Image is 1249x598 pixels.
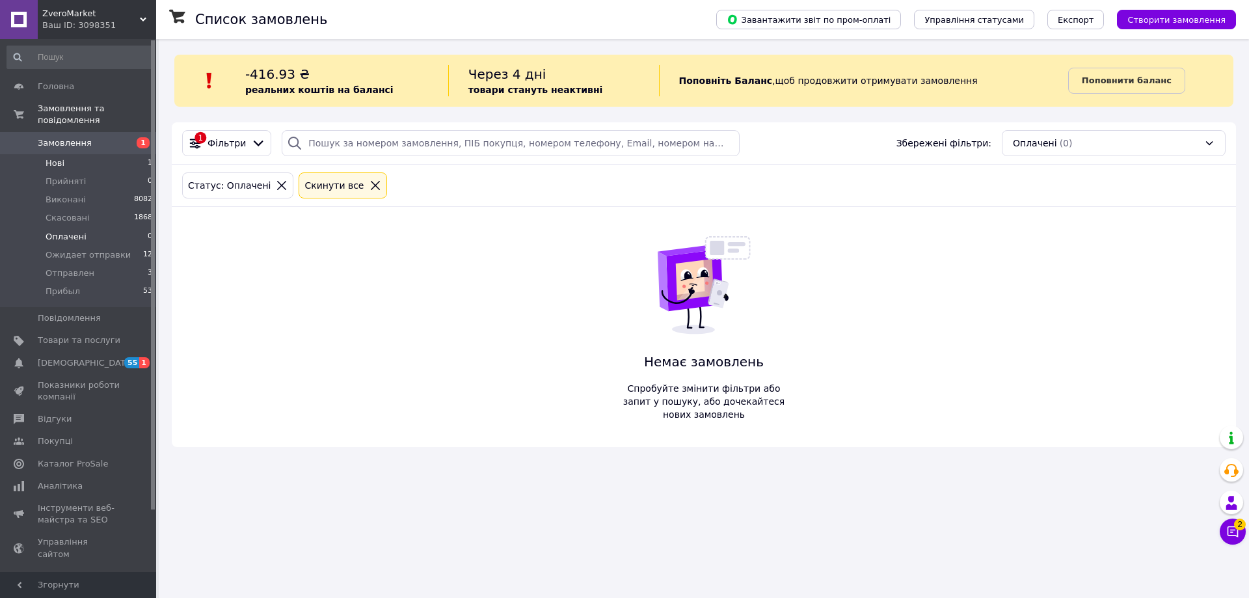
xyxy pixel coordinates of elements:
button: Створити замовлення [1117,10,1236,29]
span: 3 [148,267,152,279]
img: :exclamation: [200,71,219,90]
span: Фільтри [208,137,246,150]
span: Через 4 дні [468,66,546,82]
span: Немає замовлень [618,353,790,372]
button: Управління статусами [914,10,1034,29]
span: 1868 [134,212,152,224]
b: Поповніть Баланс [679,75,773,86]
span: Замовлення [38,137,92,149]
a: Поповнити баланс [1068,68,1185,94]
b: товари стануть неактивні [468,85,603,95]
div: Статус: Оплачені [185,178,273,193]
span: Збережені фільтри: [896,137,991,150]
span: Аналітика [38,480,83,492]
div: Ваш ID: 3098351 [42,20,156,31]
button: Завантажити звіт по пром-оплаті [716,10,901,29]
span: Покупці [38,435,73,447]
span: Товари та послуги [38,334,120,346]
b: реальних коштів на балансі [245,85,394,95]
span: 12 [143,249,152,261]
span: Головна [38,81,74,92]
h1: Список замовлень [195,12,327,27]
span: 55 [124,357,139,368]
input: Пошук [7,46,154,69]
span: Показники роботи компанії [38,379,120,403]
span: Нові [46,157,64,169]
span: Експорт [1058,15,1094,25]
div: , щоб продовжити отримувати замовлення [659,65,1068,96]
span: Скасовані [46,212,90,224]
span: Спробуйте змінити фільтри або запит у пошуку, або дочекайтеся нових замовлень [618,382,790,421]
a: Створити замовлення [1104,14,1236,24]
div: Cкинути все [302,178,366,193]
span: Каталог ProSale [38,458,108,470]
span: (0) [1060,138,1073,148]
span: 53 [143,286,152,297]
span: Прийняті [46,176,86,187]
span: ZveroMarket [42,8,140,20]
span: 0 [148,231,152,243]
span: Гаманець компанії [38,571,120,594]
span: -416.93 ₴ [245,66,310,82]
span: Оплачені [1013,137,1057,150]
span: 0 [148,176,152,187]
span: 1 [148,157,152,169]
input: Пошук за номером замовлення, ПІБ покупця, номером телефону, Email, номером накладної [282,130,740,156]
span: Управління статусами [924,15,1024,25]
span: Завантажити звіт по пром-оплаті [727,14,891,25]
button: Експорт [1047,10,1105,29]
span: Відгуки [38,413,72,425]
span: Отправлен [46,267,94,279]
span: Створити замовлення [1127,15,1226,25]
span: 1 [137,137,150,148]
span: Інструменти веб-майстра та SEO [38,502,120,526]
span: Замовлення та повідомлення [38,103,156,126]
b: Поповнити баланс [1082,75,1172,85]
span: Ожидает отправки [46,249,131,261]
span: 2 [1234,519,1246,530]
span: [DEMOGRAPHIC_DATA] [38,357,134,369]
span: Виконані [46,194,86,206]
span: Управління сайтом [38,536,120,560]
span: Повідомлення [38,312,101,324]
span: Прибыл [46,286,80,297]
span: Оплачені [46,231,87,243]
button: Чат з покупцем2 [1220,519,1246,545]
span: 1 [139,357,150,368]
span: 8082 [134,194,152,206]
